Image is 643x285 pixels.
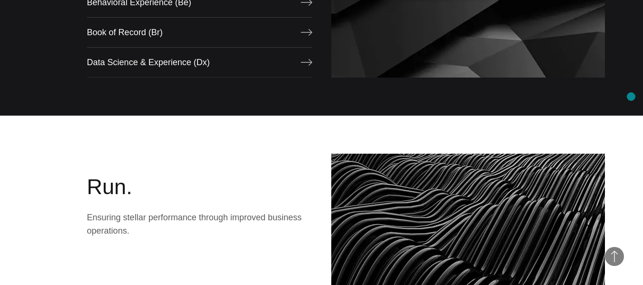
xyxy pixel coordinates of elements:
[87,17,312,48] a: Book of Record (Br)
[87,211,312,237] p: Ensuring stellar performance through improved business operations.
[605,247,624,266] button: Back to Top
[87,173,312,201] h2: Run.
[87,47,312,78] a: Data Science & Experience (Dx)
